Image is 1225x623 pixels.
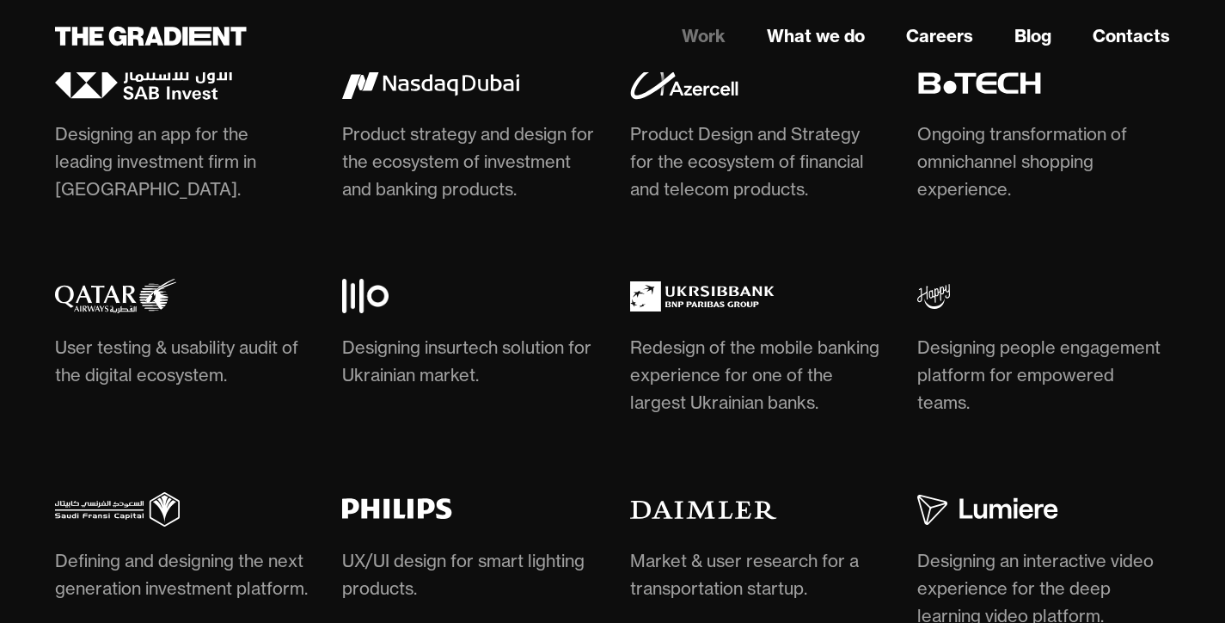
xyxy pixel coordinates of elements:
[342,279,595,396] a: Designing insurtech solution for Ukrainian market.
[630,65,883,210] a: Product Design and Strategy for the ecosystem of financial and telecom products.
[767,23,865,49] a: What we do
[906,23,973,49] a: Careers
[55,547,308,602] div: Defining and designing the next generation investment platform.
[630,334,883,416] div: Redesign of the mobile banking experience for one of the largest Ukrainian banks.
[55,65,308,210] a: Designing an app for the leading investment firm in [GEOGRAPHIC_DATA].
[917,65,1170,210] a: Ongoing transformation of omnichannel shopping experience.
[55,120,308,203] div: Designing an app for the leading investment firm in [GEOGRAPHIC_DATA].
[630,492,883,609] a: Market & user research for a transportation startup.
[917,279,1170,423] a: Designing people engagement platform for empowered teams.
[917,334,1170,416] div: Designing people engagement platform for empowered teams.
[342,65,519,100] img: Nasdaq Dubai logo
[630,120,883,203] div: Product Design and Strategy for the ecosystem of financial and telecom products.
[342,65,595,210] a: Product strategy and design for the ecosystem of investment and banking products.
[917,120,1170,203] div: Ongoing transformation of omnichannel shopping experience.
[342,492,595,609] a: UX/UI design for smart lighting products.
[55,492,308,609] a: Defining and designing the next generation investment platform.
[342,334,595,389] div: Designing insurtech solution for Ukrainian market.
[55,279,308,396] a: User testing & usability audit of the digital ecosystem.
[342,120,595,203] div: Product strategy and design for the ecosystem of investment and banking products.
[1093,23,1170,49] a: Contacts
[55,334,308,389] div: User testing & usability audit of the digital ecosystem.
[1014,23,1051,49] a: Blog
[630,547,883,602] div: Market & user research for a transportation startup.
[342,547,595,602] div: UX/UI design for smart lighting products.
[630,279,883,423] a: Redesign of the mobile banking experience for one of the largest Ukrainian banks.
[682,23,726,49] a: Work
